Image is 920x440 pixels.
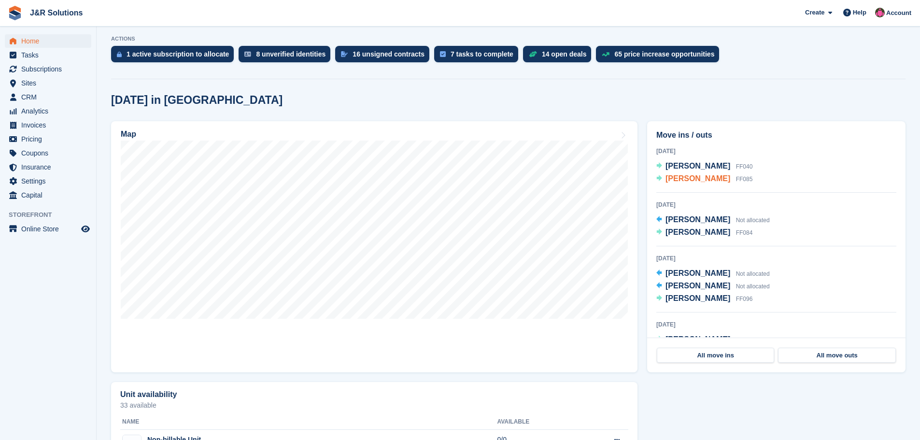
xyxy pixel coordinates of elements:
[120,402,628,409] p: 33 available
[656,147,896,156] div: [DATE]
[9,210,96,220] span: Storefront
[736,296,753,302] span: FF096
[21,90,79,104] span: CRM
[353,50,425,58] div: 16 unsigned contracts
[335,46,434,67] a: 16 unsigned contracts
[5,160,91,174] a: menu
[8,6,22,20] img: stora-icon-8386f47178a22dfd0bd8f6a31ec36ba5ce8667c1dd55bd0f319d3a0aa187defe.svg
[542,50,587,58] div: 14 open deals
[736,217,770,224] span: Not allocated
[665,174,730,183] span: [PERSON_NAME]
[21,34,79,48] span: Home
[736,283,770,290] span: Not allocated
[256,50,326,58] div: 8 unverified identities
[21,62,79,76] span: Subscriptions
[596,46,724,67] a: 65 price increase opportunities
[127,50,229,58] div: 1 active subscription to allocate
[5,90,91,104] a: menu
[5,104,91,118] a: menu
[5,174,91,188] a: menu
[5,222,91,236] a: menu
[886,8,911,18] span: Account
[440,51,446,57] img: task-75834270c22a3079a89374b754ae025e5fb1db73e45f91037f5363f120a921f8.svg
[656,268,770,280] a: [PERSON_NAME] Not allocated
[120,414,497,430] th: Name
[656,129,896,141] h2: Move ins / outs
[5,48,91,62] a: menu
[111,46,239,67] a: 1 active subscription to allocate
[657,348,774,363] a: All move ins
[5,118,91,132] a: menu
[111,94,283,107] h2: [DATE] in [GEOGRAPHIC_DATA]
[21,222,79,236] span: Online Store
[21,188,79,202] span: Capital
[656,173,752,185] a: [PERSON_NAME] FF085
[805,8,824,17] span: Create
[665,215,730,224] span: [PERSON_NAME]
[656,320,896,329] div: [DATE]
[656,227,752,239] a: [PERSON_NAME] FF084
[341,51,348,57] img: contract_signature_icon-13c848040528278c33f63329250d36e43548de30e8caae1d1a13099fd9432cc5.svg
[875,8,885,17] img: Julie Morgan
[614,50,714,58] div: 65 price increase opportunities
[529,51,537,57] img: deal-1b604bf984904fb50ccaf53a9ad4b4a5d6e5aea283cecdc64d6e3604feb123c2.svg
[665,269,730,277] span: [PERSON_NAME]
[656,254,896,263] div: [DATE]
[21,146,79,160] span: Coupons
[736,176,753,183] span: FF085
[244,51,251,57] img: verify_identity-adf6edd0f0f0b5bbfe63781bf79b02c33cf7c696d77639b501bdc392416b5a36.svg
[21,76,79,90] span: Sites
[239,46,335,67] a: 8 unverified identities
[434,46,523,67] a: 7 tasks to complete
[111,36,906,42] p: ACTIONS
[665,228,730,236] span: [PERSON_NAME]
[656,160,752,173] a: [PERSON_NAME] FF040
[5,132,91,146] a: menu
[451,50,513,58] div: 7 tasks to complete
[665,162,730,170] span: [PERSON_NAME]
[5,188,91,202] a: menu
[497,414,578,430] th: Available
[853,8,866,17] span: Help
[111,121,637,372] a: Map
[656,200,896,209] div: [DATE]
[5,146,91,160] a: menu
[656,293,752,305] a: [PERSON_NAME] FF096
[21,48,79,62] span: Tasks
[665,282,730,290] span: [PERSON_NAME]
[736,337,754,343] span: GF082
[778,348,895,363] a: All move outs
[21,132,79,146] span: Pricing
[117,51,122,57] img: active_subscription_to_allocate_icon-d502201f5373d7db506a760aba3b589e785aa758c864c3986d89f69b8ff3...
[736,163,753,170] span: FF040
[5,34,91,48] a: menu
[5,62,91,76] a: menu
[121,130,136,139] h2: Map
[656,214,770,227] a: [PERSON_NAME] Not allocated
[736,229,753,236] span: FF084
[21,118,79,132] span: Invoices
[80,223,91,235] a: Preview store
[656,334,753,346] a: [PERSON_NAME] GF082
[656,280,770,293] a: [PERSON_NAME] Not allocated
[21,104,79,118] span: Analytics
[21,174,79,188] span: Settings
[602,52,609,57] img: price_increase_opportunities-93ffe204e8149a01c8c9dc8f82e8f89637d9d84a8eef4429ea346261dce0b2c0.svg
[665,294,730,302] span: [PERSON_NAME]
[120,390,177,399] h2: Unit availability
[21,160,79,174] span: Insurance
[665,335,730,343] span: [PERSON_NAME]
[26,5,86,21] a: J&R Solutions
[736,270,770,277] span: Not allocated
[5,76,91,90] a: menu
[523,46,596,67] a: 14 open deals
